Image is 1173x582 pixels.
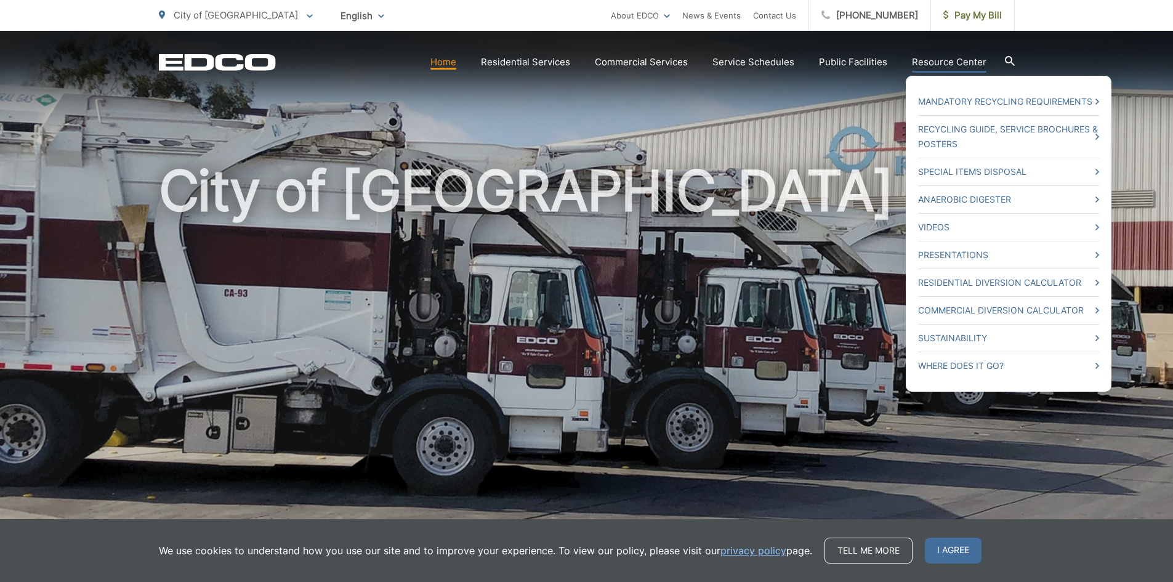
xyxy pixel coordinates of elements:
[481,55,570,70] a: Residential Services
[918,94,1099,109] a: Mandatory Recycling Requirements
[159,160,1015,550] h1: City of [GEOGRAPHIC_DATA]
[819,55,887,70] a: Public Facilities
[918,358,1099,373] a: Where Does it Go?
[712,55,794,70] a: Service Schedules
[720,543,786,558] a: privacy policy
[918,303,1099,318] a: Commercial Diversion Calculator
[925,538,982,564] span: I agree
[918,164,1099,179] a: Special Items Disposal
[174,9,298,21] span: City of [GEOGRAPHIC_DATA]
[918,331,1099,346] a: Sustainability
[918,192,1099,207] a: Anaerobic Digester
[824,538,913,564] a: Tell me more
[159,543,812,558] p: We use cookies to understand how you use our site and to improve your experience. To view our pol...
[918,122,1099,152] a: Recycling Guide, Service Brochures & Posters
[682,8,741,23] a: News & Events
[430,55,456,70] a: Home
[331,5,393,26] span: English
[611,8,670,23] a: About EDCO
[912,55,986,70] a: Resource Center
[918,248,1099,262] a: Presentations
[595,55,688,70] a: Commercial Services
[159,54,276,71] a: EDCD logo. Return to the homepage.
[918,275,1099,290] a: Residential Diversion Calculator
[943,8,1002,23] span: Pay My Bill
[753,8,796,23] a: Contact Us
[918,220,1099,235] a: Videos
